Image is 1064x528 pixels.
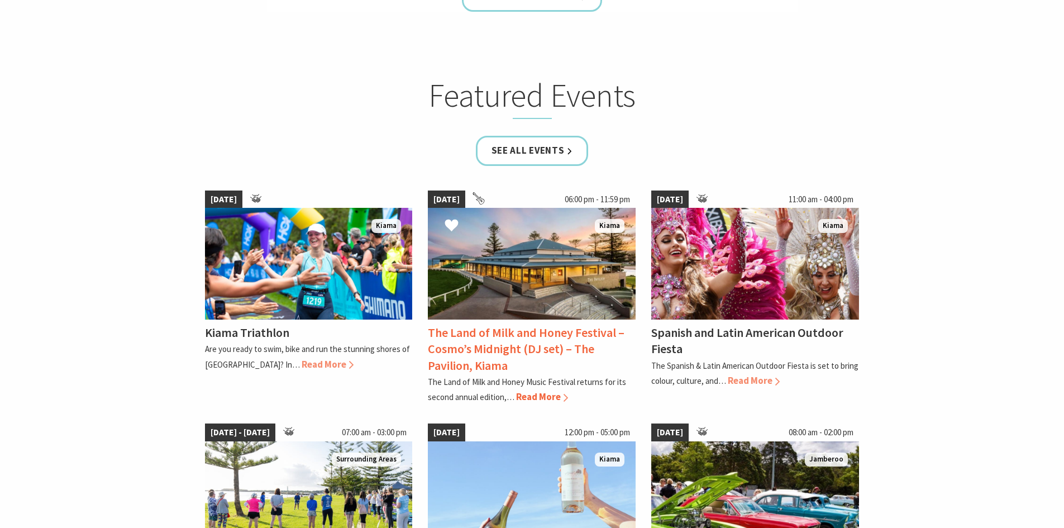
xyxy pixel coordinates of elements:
[428,377,626,402] p: The Land of Milk and Honey Music Festival returns for its second annual edition,…
[595,453,624,467] span: Kiama
[313,76,751,120] h2: Featured Events
[205,191,413,405] a: [DATE] kiamatriathlon Kiama Kiama Triathlon Are you ready to swim, bike and run the stunning shor...
[728,374,780,387] span: Read More
[559,191,636,208] span: 06:00 pm - 11:59 pm
[651,325,843,356] h4: Spanish and Latin American Outdoor Fiesta
[516,391,568,403] span: Read More
[783,424,859,441] span: 08:00 am - 02:00 pm
[651,424,689,441] span: [DATE]
[651,191,859,405] a: [DATE] 11:00 am - 04:00 pm Dancers in jewelled pink and silver costumes with feathers, holding th...
[433,207,470,245] button: Click to Favourite The Land of Milk and Honey Festival – Cosmo’s Midnight (DJ set) – The Pavilion...
[595,219,624,233] span: Kiama
[371,219,401,233] span: Kiama
[205,344,410,369] p: Are you ready to swim, bike and run the stunning shores of [GEOGRAPHIC_DATA]? In…
[818,219,848,233] span: Kiama
[651,208,859,320] img: Dancers in jewelled pink and silver costumes with feathers, holding their hands up while smiling
[783,191,859,208] span: 11:00 am - 04:00 pm
[302,358,354,370] span: Read More
[205,191,242,208] span: [DATE]
[205,325,289,340] h4: Kiama Triathlon
[428,191,465,208] span: [DATE]
[651,360,858,386] p: The Spanish & Latin American Outdoor Fiesta is set to bring colour, culture, and…
[428,424,465,441] span: [DATE]
[651,191,689,208] span: [DATE]
[205,424,275,441] span: [DATE] - [DATE]
[805,453,848,467] span: Jamberoo
[476,136,589,165] a: See all Events
[205,208,413,320] img: kiamatriathlon
[428,191,636,405] a: [DATE] 06:00 pm - 11:59 pm Land of Milk an Honey Festival Kiama The Land of Milk and Honey Festiv...
[332,453,401,467] span: Surrounding Areas
[428,325,624,373] h4: The Land of Milk and Honey Festival – Cosmo’s Midnight (DJ set) – The Pavilion, Kiama
[336,424,412,441] span: 07:00 am - 03:00 pm
[428,208,636,320] img: Land of Milk an Honey Festival
[559,424,636,441] span: 12:00 pm - 05:00 pm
